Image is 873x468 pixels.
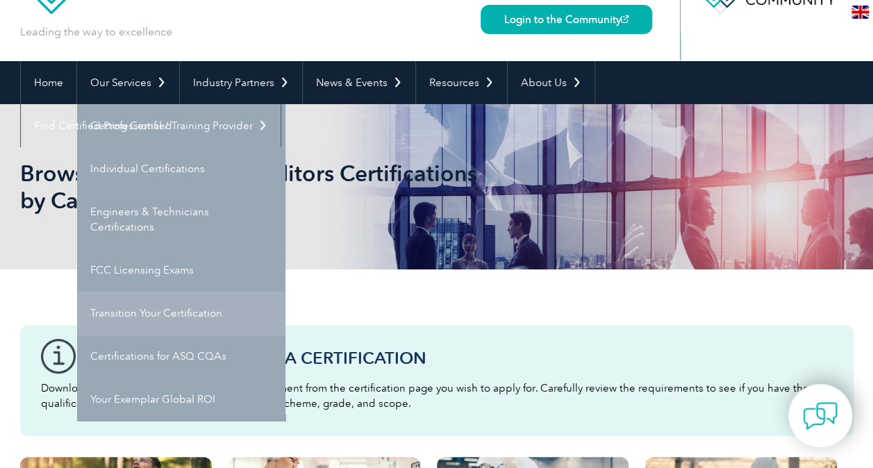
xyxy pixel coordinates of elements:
a: Your Exemplar Global ROI [77,378,285,421]
p: Download the “Certification Requirements” document from the certification page you wish to apply ... [41,381,833,411]
a: Engineers & Technicians Certifications [77,190,285,249]
a: Our Services [77,61,179,104]
h3: Before You Apply For a Certification [83,349,833,367]
a: Resources [416,61,507,104]
p: Leading the way to excellence [20,24,172,40]
h1: Browse All Individual Auditors Certifications by Category [20,160,554,214]
a: Transition Your Certification [77,292,285,335]
a: News & Events [303,61,415,104]
a: Certifications for ASQ CQAs [77,335,285,378]
a: Find Certified Professional / Training Provider [21,104,281,147]
a: Login to the Community [481,5,652,34]
a: About Us [508,61,595,104]
a: Individual Certifications [77,147,285,190]
img: en [851,6,869,19]
img: contact-chat.png [803,399,838,433]
a: FCC Licensing Exams [77,249,285,292]
img: open_square.png [621,15,629,23]
a: Industry Partners [180,61,302,104]
a: Home [21,61,76,104]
